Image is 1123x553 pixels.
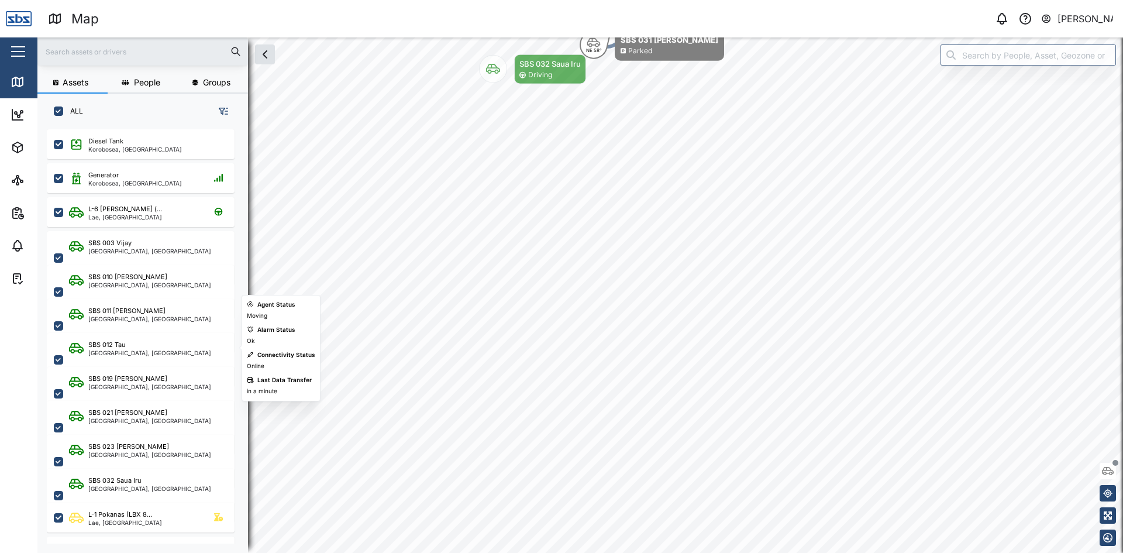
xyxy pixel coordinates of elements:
span: Assets [63,78,88,87]
div: SBS 010 [PERSON_NAME] [88,272,167,282]
div: SBS 019 [PERSON_NAME] [88,374,167,384]
div: Alarms [30,239,67,252]
div: SBS 012 Tau [88,340,126,350]
span: People [134,78,160,87]
div: Korobosea, [GEOGRAPHIC_DATA] [88,146,182,152]
label: ALL [63,107,83,116]
div: SBS 031 [PERSON_NAME] [621,34,718,46]
div: L-1 Pokanas (LBX 8... [88,510,152,520]
div: [GEOGRAPHIC_DATA], [GEOGRAPHIC_DATA] [88,316,211,322]
div: Generator [88,170,119,180]
div: Korobosea, [GEOGRAPHIC_DATA] [88,180,182,186]
div: SBS 011 [PERSON_NAME] [88,306,166,316]
div: Parked [628,46,652,57]
div: Dashboard [30,108,83,121]
img: Main Logo [6,6,32,32]
input: Search assets or drivers [44,43,241,60]
div: [GEOGRAPHIC_DATA], [GEOGRAPHIC_DATA] [88,282,211,288]
div: Map [71,9,99,29]
div: [GEOGRAPHIC_DATA], [GEOGRAPHIC_DATA] [88,248,211,254]
div: Sites [30,174,58,187]
div: Alarm Status [257,325,295,335]
div: [GEOGRAPHIC_DATA], [GEOGRAPHIC_DATA] [88,452,211,458]
div: Driving [528,70,552,81]
div: Tasks [30,272,63,285]
div: SBS 003 Vijay [88,238,132,248]
div: Reports [30,207,70,219]
div: Lae, [GEOGRAPHIC_DATA] [88,520,162,525]
span: Groups [203,78,230,87]
div: [GEOGRAPHIC_DATA], [GEOGRAPHIC_DATA] [88,486,211,492]
div: [GEOGRAPHIC_DATA], [GEOGRAPHIC_DATA] [88,418,211,424]
div: Moving [247,311,267,321]
div: grid [47,125,247,544]
div: SBS 032 Saua Iru [519,58,581,70]
div: Diesel Tank [88,136,123,146]
div: Map marker [580,30,724,61]
div: Online [247,362,264,371]
div: [PERSON_NAME] [1057,12,1114,26]
div: SBS 021 [PERSON_NAME] [88,408,167,418]
input: Search by People, Asset, Geozone or Place [941,44,1116,66]
button: [PERSON_NAME] [1041,11,1114,27]
div: SBS 023 [PERSON_NAME] [88,442,169,452]
canvas: Map [37,37,1123,553]
div: Assets [30,141,67,154]
div: SBS 032 Saua Iru [88,476,142,486]
div: in a minute [247,387,277,396]
div: Agent Status [257,300,295,310]
div: [GEOGRAPHIC_DATA], [GEOGRAPHIC_DATA] [88,350,211,356]
div: Last Data Transfer [257,376,312,385]
div: Ok [247,336,254,346]
div: Map [30,75,57,88]
div: [GEOGRAPHIC_DATA], [GEOGRAPHIC_DATA] [88,384,211,390]
div: Map marker [479,54,586,84]
div: NE 58° [586,48,602,53]
div: L-6 [PERSON_NAME] (... [88,204,162,214]
div: Lae, [GEOGRAPHIC_DATA] [88,214,162,220]
div: Connectivity Status [257,351,315,360]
